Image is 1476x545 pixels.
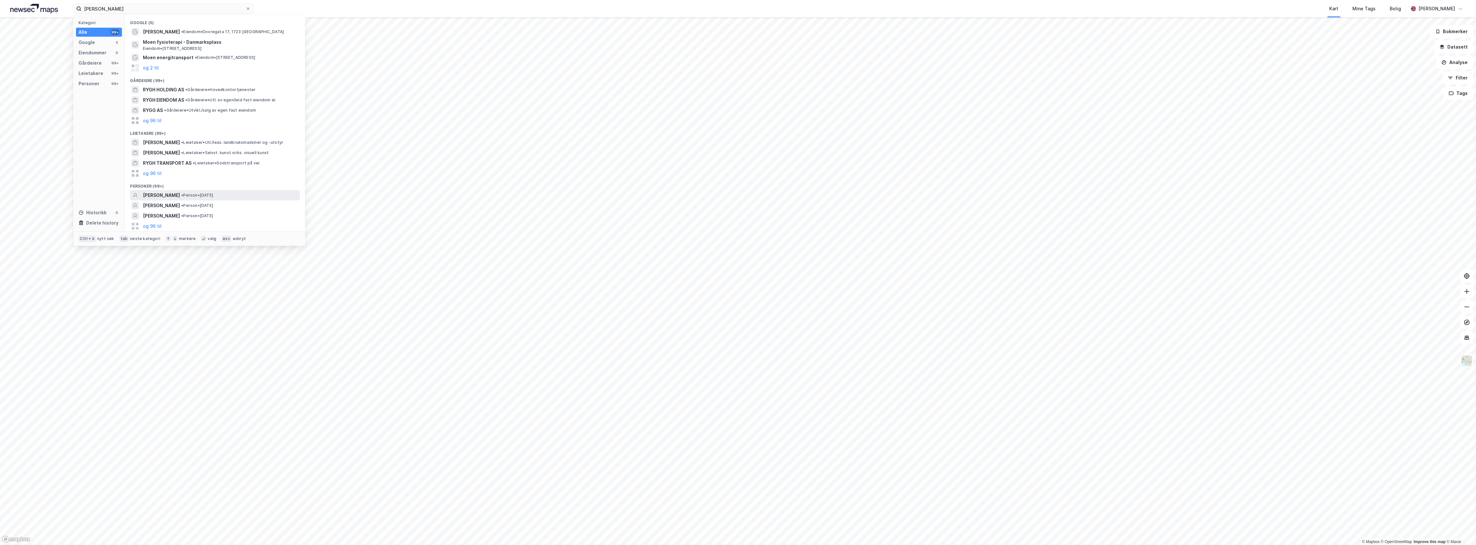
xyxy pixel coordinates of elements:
div: Kontrollprogram for chat [1444,514,1476,545]
div: markere [179,236,196,241]
span: RYGH TRANSPORT AS [143,159,192,167]
div: Leietakere [79,69,103,77]
span: [PERSON_NAME] [143,212,180,220]
div: Bolig [1390,5,1401,13]
div: 5 [114,40,119,45]
button: Datasett [1434,41,1473,53]
div: Gårdeiere (99+) [125,73,305,85]
span: Gårdeiere • Utl. av egen/leid fast eiendom el. [185,97,276,103]
span: RYGG AS [143,106,163,114]
span: RYGH HOLDING AS [143,86,184,94]
button: Bokmerker [1430,25,1473,38]
div: Google [79,39,95,46]
span: • [181,150,183,155]
button: og 96 til [143,117,162,125]
span: • [181,213,183,218]
div: Gårdeiere [79,59,102,67]
a: Mapbox homepage [2,536,30,543]
span: Leietaker • Utl./leas. landbruksmaskiner og -utstyr [181,140,283,145]
iframe: Chat Widget [1444,514,1476,545]
span: Person • [DATE] [181,203,213,208]
div: Alle [79,28,87,36]
a: OpenStreetMap [1381,540,1412,544]
span: Eiendom • [STREET_ADDRESS] [195,55,255,60]
div: Historikk [79,209,107,217]
span: [PERSON_NAME] [143,191,180,199]
div: nytt søk [97,236,114,241]
span: RYGH EIENDOM AS [143,96,184,104]
span: [PERSON_NAME] [143,202,180,209]
span: • [181,140,183,145]
button: Analyse [1436,56,1473,69]
img: Z [1461,355,1473,367]
span: Leietaker • Selvst. kunst.virks. visuell kunst [181,150,269,155]
div: 99+ [110,30,119,35]
div: Mine Tags [1353,5,1376,13]
div: 0 [114,210,119,215]
span: [PERSON_NAME] [143,149,180,157]
span: • [181,29,183,34]
span: • [185,87,187,92]
div: 99+ [110,71,119,76]
div: velg [208,236,216,241]
span: Moen fysioterapi - Danmarksplass [143,38,297,46]
div: Eiendommer [79,49,107,57]
div: Ctrl + k [79,236,96,242]
span: Gårdeiere • Utvikl./salg av egen fast eiendom [164,108,256,113]
div: 0 [114,50,119,55]
span: [PERSON_NAME] [143,139,180,146]
span: Eiendom • [STREET_ADDRESS] [143,46,201,51]
span: • [181,203,183,208]
button: og 96 til [143,222,162,230]
a: Mapbox [1362,540,1380,544]
input: Søk på adresse, matrikkel, gårdeiere, leietakere eller personer [81,4,246,14]
div: Personer [79,80,99,88]
span: • [193,161,195,165]
span: • [195,55,197,60]
div: Personer (99+) [125,179,305,190]
span: • [164,108,166,113]
span: • [181,193,183,198]
span: Moen energitransport [143,54,193,61]
span: Person • [DATE] [181,213,213,218]
img: logo.a4113a55bc3d86da70a041830d287a7e.svg [10,4,58,14]
button: og 2 til [143,64,159,72]
div: [PERSON_NAME] [1419,5,1455,13]
div: Google (5) [125,15,305,27]
div: avbryt [233,236,246,241]
div: neste kategori [130,236,160,241]
span: Eiendom • Dovregata 17, 1723 [GEOGRAPHIC_DATA] [181,29,284,34]
div: Delete history [86,219,118,227]
span: Gårdeiere • Hovedkontortjenester [185,87,256,92]
button: Filter [1443,71,1473,84]
a: Improve this map [1414,540,1446,544]
div: Kart [1330,5,1339,13]
div: esc [221,236,231,242]
button: Tags [1443,87,1473,100]
span: Leietaker • Godstransport på vei [193,161,259,166]
div: Kategori [79,20,122,25]
span: Person • [DATE] [181,193,213,198]
span: [PERSON_NAME] [143,28,180,36]
button: og 96 til [143,170,162,177]
span: • [185,97,187,102]
div: 99+ [110,60,119,66]
div: 99+ [110,81,119,86]
div: tab [119,236,129,242]
div: Leietakere (99+) [125,126,305,137]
